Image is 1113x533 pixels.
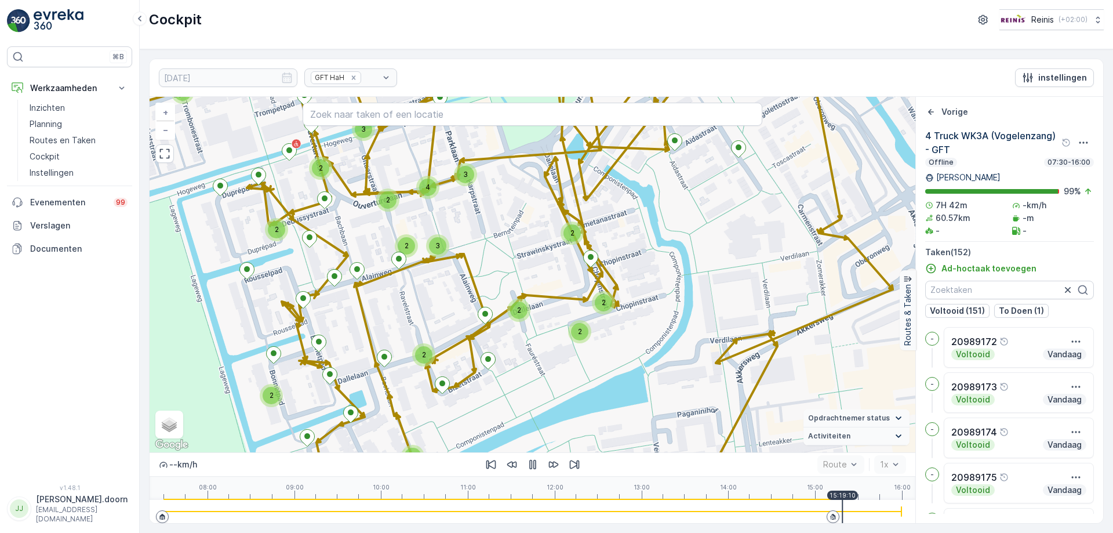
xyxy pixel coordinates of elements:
p: Instellingen [30,167,74,179]
p: Voltooid [955,349,991,360]
p: To Doen (1) [999,305,1044,317]
a: Evenementen99 [7,191,132,214]
p: [PERSON_NAME] [936,172,1001,183]
div: JJ [10,499,28,518]
a: Uitzoomen [157,121,174,139]
p: 7H 42m [936,200,967,211]
img: logo [7,9,30,32]
button: Reinis(+02:00) [999,9,1104,30]
input: Zoektaken [925,281,1094,299]
div: help tooltippictogram [999,382,1009,391]
span: Activiteiten [808,432,850,441]
p: 60.57km [936,212,970,224]
span: 3 [435,241,440,250]
div: 2 [592,291,615,314]
p: 99 % [1064,186,1081,197]
a: Cockpit [25,148,132,165]
p: - [1023,225,1027,237]
p: 10:00 [373,484,390,491]
button: JJ[PERSON_NAME].doorn[EMAIL_ADDRESS][DOMAIN_NAME] [7,494,132,524]
a: Planning [25,116,132,132]
p: Voltooid [955,484,991,496]
a: Verslagen [7,214,132,237]
p: 12:00 [547,484,563,491]
a: In zoomen [157,104,174,121]
summary: Activiteiten [803,427,910,445]
p: 4 Truck WK3A (Vogelenzang) - GFT [925,129,1059,157]
p: 08:00 [199,484,217,491]
p: Inzichten [30,102,65,114]
span: 2 [517,306,521,314]
p: Werkzaamheden [30,82,109,94]
div: 2 [376,188,399,212]
p: 20989173 [951,380,997,394]
span: − [163,125,169,135]
p: Voltooid [955,439,991,451]
p: - [930,334,934,343]
span: Opdrachtnemer status [808,414,890,423]
p: Vorige [941,106,968,118]
span: 3 [410,452,415,461]
a: Inzichten [25,100,132,116]
p: Vandaag [1046,484,1083,496]
div: 2 [309,157,332,180]
p: Vandaag [1046,349,1083,360]
p: -m [1023,212,1034,224]
p: Voltooid [955,394,991,405]
p: [PERSON_NAME].doorn [36,494,128,505]
button: To Doen (1) [994,304,1049,318]
p: Vandaag [1046,439,1083,451]
div: 2 [561,222,584,245]
span: + [163,107,168,117]
p: - [930,425,934,434]
div: 3 [352,118,375,141]
p: 14:00 [720,484,737,491]
div: 4 [416,176,439,199]
p: Ad-hoctaak toevoegen [941,263,1036,274]
div: 3 [401,445,424,468]
span: 2 [570,229,574,237]
p: instellingen [1038,72,1087,84]
span: 2 [270,391,274,400]
div: help tooltippictogram [1061,138,1071,147]
p: Cockpit [30,151,60,162]
span: 2 [578,327,582,336]
p: Vandaag [1046,394,1083,405]
div: help tooltippictogram [999,473,1009,482]
p: 11:00 [460,484,476,491]
p: 15:00 [807,484,823,491]
a: Ad-hoctaak toevoegen [925,263,1036,274]
p: ( +02:00 ) [1059,15,1087,24]
div: 2 [395,234,418,258]
p: 20989174 [951,425,997,439]
div: 2 [412,343,435,367]
img: Reinis-Logo-Vrijstaand_Tekengebied-1-copy2_aBO4n7j.png [999,13,1027,26]
p: 09:00 [286,484,304,491]
p: Routes & Taken [902,284,914,346]
a: Routes en Taken [25,132,132,148]
a: Vorige [925,106,968,118]
button: Voltooid (151) [925,304,990,318]
p: Cockpit [149,10,202,29]
span: 3 [361,125,366,133]
p: -- km/h [169,459,197,470]
a: Layers [157,412,182,437]
p: 15:19:10 [830,492,856,499]
summary: Opdrachtnemer status [803,409,910,427]
img: logo_light-DOdMpM7g.png [34,9,83,32]
span: 2 [319,164,323,172]
p: Evenementen [30,197,107,208]
button: instellingen [1015,68,1094,87]
div: 2 [265,218,288,241]
p: - [930,379,934,389]
p: -km/h [1023,200,1046,211]
p: 99 [116,198,125,207]
p: Reinis [1031,14,1054,26]
p: 20989175 [951,470,997,484]
div: 2 [507,299,530,322]
img: Google [152,437,191,452]
div: help tooltippictogram [999,427,1009,437]
p: Verslagen [30,220,128,231]
span: 2 [275,225,279,234]
a: Dit gebied openen in Google Maps (er wordt een nieuw venster geopend) [152,437,191,452]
